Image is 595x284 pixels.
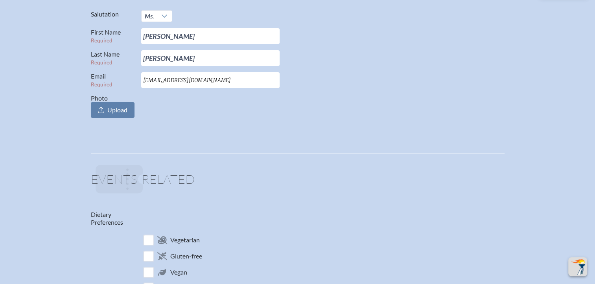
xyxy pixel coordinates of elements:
[91,94,135,118] label: Photo
[91,28,135,44] label: First Name
[91,81,112,88] span: Required
[142,11,157,22] span: Ms.
[170,268,187,276] span: Vegan
[570,259,586,275] img: To the top
[107,106,127,114] span: Upload
[91,37,112,44] span: Required
[568,257,587,276] button: Scroll Top
[145,12,154,20] span: Ms.
[91,173,505,192] h1: Events-related
[91,10,135,18] label: Salutation
[91,59,112,66] span: Required
[170,252,202,260] span: Gluten-free
[91,211,123,226] label: Dietary Preferences
[91,72,135,88] label: Email
[170,236,200,244] span: Vegetarian
[91,50,135,66] label: Last Name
